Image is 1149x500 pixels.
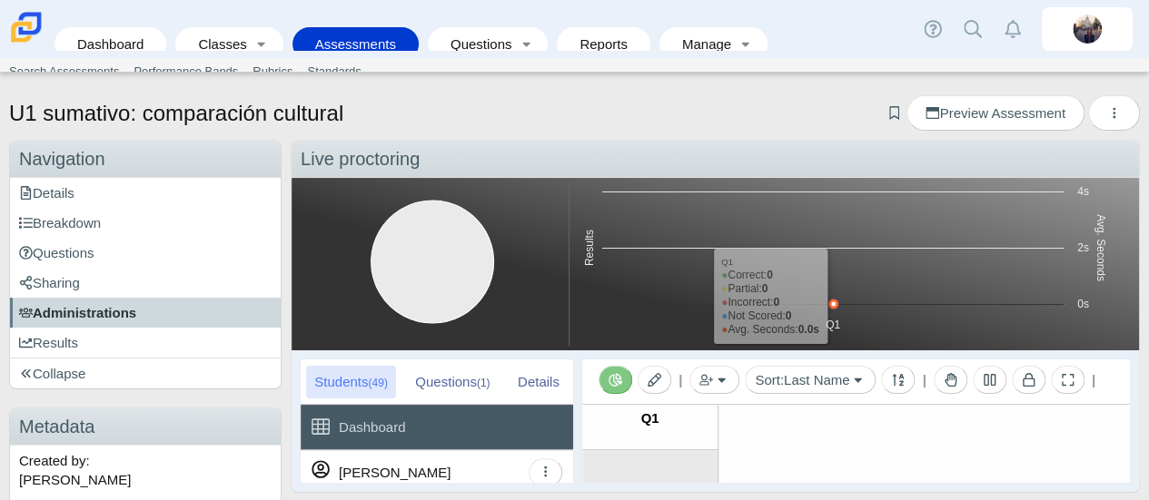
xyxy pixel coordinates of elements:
h3: Metadata [10,408,281,446]
div: Chart. Highcharts interactive chart. [569,182,1134,346]
span: Navigation [19,149,105,169]
a: Sharing [10,268,281,298]
a: Preview Assessment [906,95,1084,131]
a: Details [10,178,281,208]
small: (49) [368,377,387,389]
span: | [922,372,926,387]
a: Performance Bands [126,58,245,85]
a: Standards [300,58,368,85]
h1: U1 sumativo: comparación cultural [9,98,343,129]
span: Results [19,335,78,350]
a: britta.barnhart.NdZ84j [1042,7,1133,51]
a: Reports [566,27,641,61]
text: Results [583,230,596,266]
button: Toggle Reporting [599,366,632,394]
a: Toggle expanded [733,27,758,61]
span: | [1092,372,1095,387]
a: Search Assessments [2,58,126,85]
div: Live proctoring [292,141,1139,178]
a: Carmen School of Science & Technology [7,34,45,49]
span: Breakdown [19,215,101,230]
div: Details [510,366,568,398]
small: (1) [477,377,490,389]
div: Created by: [PERSON_NAME] [10,446,281,495]
a: Questions [10,238,281,268]
span: Details [19,185,74,201]
a: Questions [437,27,513,61]
svg: Interactive chart [296,182,569,346]
a: Assessments [302,27,410,61]
path: Q1, 0s. Avg. Seconds. [830,300,837,308]
text: 0s [1077,298,1089,310]
g: Avg. Seconds, series 5 of 5. Line with 1 data point. Y axis, Avg. Seconds. [830,300,837,308]
div: Students [306,366,396,398]
a: Classes [184,27,248,61]
text: 4s [1077,185,1089,198]
a: Toggle expanded [513,27,539,61]
a: Q1 [582,405,718,449]
span: Preview Assessment [926,105,1065,121]
a: Breakdown [10,208,281,238]
div: Questions [407,366,498,398]
span: Sharing [19,275,80,290]
a: Results [10,328,281,358]
span: | [679,372,682,387]
button: More options [1088,95,1140,131]
a: Dashboard [64,27,157,61]
span: Administrations [19,305,136,320]
a: Add bookmark [886,105,903,121]
button: Sort:Last Name [745,366,876,394]
text: Q1 [826,319,840,331]
a: Alerts [993,9,1033,49]
div: Dashboard [339,405,405,449]
text: 2s [1077,241,1089,254]
img: britta.barnhart.NdZ84j [1073,15,1102,44]
a: Collapse [10,358,281,388]
span: Last Name [784,372,850,387]
text: Avg. Seconds [1095,214,1107,281]
a: Rubrics [245,58,300,85]
span: Collapse [19,366,85,381]
svg: Interactive chart [570,182,1121,346]
div: Chart. Highcharts interactive chart. [296,182,569,346]
a: Manage [669,27,733,61]
path: Not Started, 49. Completed. [371,201,494,323]
span: Questions [19,245,94,260]
img: Carmen School of Science & Technology [7,8,45,46]
a: Administrations [10,298,281,328]
a: Toggle expanded [249,27,274,61]
div: Q1 [589,408,710,427]
div: [PERSON_NAME] [339,450,451,495]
